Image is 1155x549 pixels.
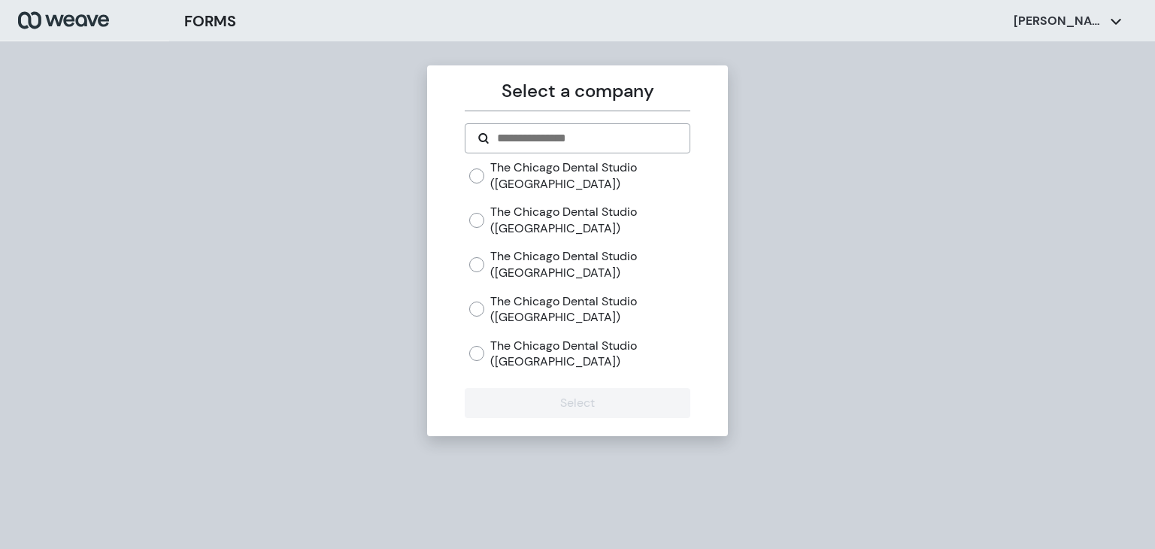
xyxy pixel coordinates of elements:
[465,388,690,418] button: Select
[496,129,677,147] input: Search
[490,293,690,326] label: The Chicago Dental Studio ([GEOGRAPHIC_DATA])
[490,159,690,192] label: The Chicago Dental Studio ([GEOGRAPHIC_DATA])
[490,204,690,236] label: The Chicago Dental Studio ([GEOGRAPHIC_DATA])
[1014,13,1104,29] p: [PERSON_NAME]
[465,77,690,105] p: Select a company
[490,248,690,281] label: The Chicago Dental Studio ([GEOGRAPHIC_DATA])
[184,10,236,32] h3: FORMS
[490,338,690,370] label: The Chicago Dental Studio ([GEOGRAPHIC_DATA])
